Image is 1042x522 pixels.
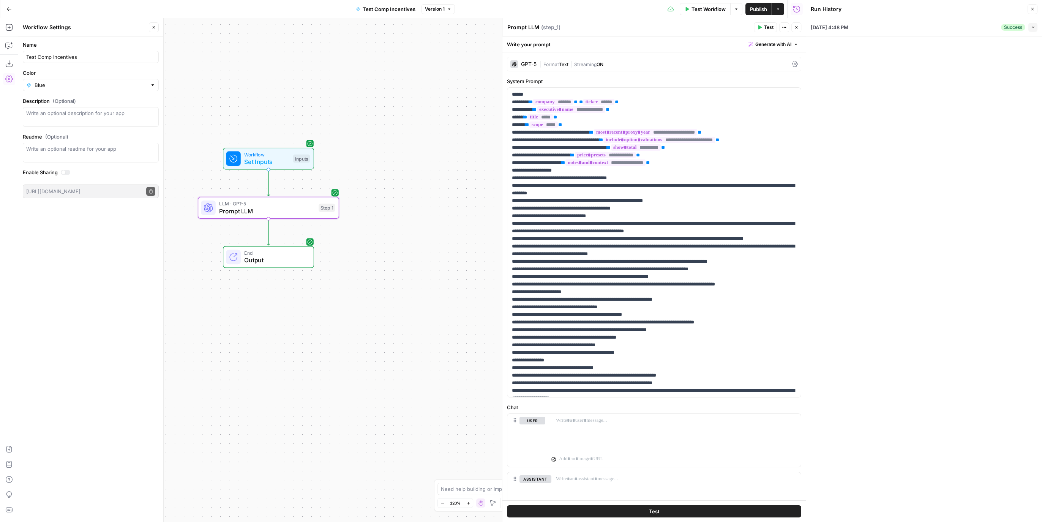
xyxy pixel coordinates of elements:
[351,3,420,15] button: Test Comp Incentives
[219,207,315,216] span: Prompt LLM
[293,155,310,163] div: Inputs
[507,505,801,517] button: Test
[811,24,848,31] span: [DATE] 4:48 PM
[319,204,335,212] div: Step 1
[541,24,560,31] span: ( step_1 )
[574,62,597,67] span: Streaming
[540,60,543,68] span: |
[519,417,545,424] button: user
[422,4,455,14] button: Version 1
[750,5,767,13] span: Publish
[45,133,68,140] span: (Optional)
[755,41,791,48] span: Generate with AI
[745,39,801,49] button: Generate with AI
[559,62,568,67] span: Text
[450,500,461,506] span: 120%
[764,24,774,31] span: Test
[521,62,537,67] div: GPT-5
[745,3,772,15] button: Publish
[649,508,660,515] span: Test
[23,169,159,176] label: Enable Sharing
[198,246,339,268] div: EndOutput
[1001,24,1025,31] div: Success
[754,22,777,32] button: Test
[53,97,76,105] span: (Optional)
[26,53,155,61] input: Untitled
[244,255,306,265] span: Output
[680,3,730,15] button: Test Workflow
[363,5,415,13] span: Test Comp Incentives
[543,62,559,67] span: Format
[267,169,270,196] g: Edge from start to step_1
[198,197,339,219] div: LLM · GPT-5Prompt LLMStep 1
[425,6,445,13] span: Version 1
[23,41,159,49] label: Name
[35,81,147,89] input: Blue
[507,414,545,467] div: user
[507,24,539,31] textarea: Prompt LLM
[507,77,801,85] label: System Prompt
[244,151,289,158] span: Workflow
[267,219,270,245] g: Edge from step_1 to end
[23,97,159,105] label: Description
[23,24,147,31] div: Workflow Settings
[692,5,726,13] span: Test Workflow
[198,148,339,170] div: WorkflowSet InputsInputs
[23,133,159,140] label: Readme
[244,249,306,257] span: End
[507,404,801,411] label: Chat
[568,60,574,68] span: |
[23,69,159,77] label: Color
[519,475,551,483] button: assistant
[597,62,603,67] span: ON
[244,157,289,166] span: Set Inputs
[219,200,315,207] span: LLM · GPT-5
[502,36,806,52] div: Write your prompt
